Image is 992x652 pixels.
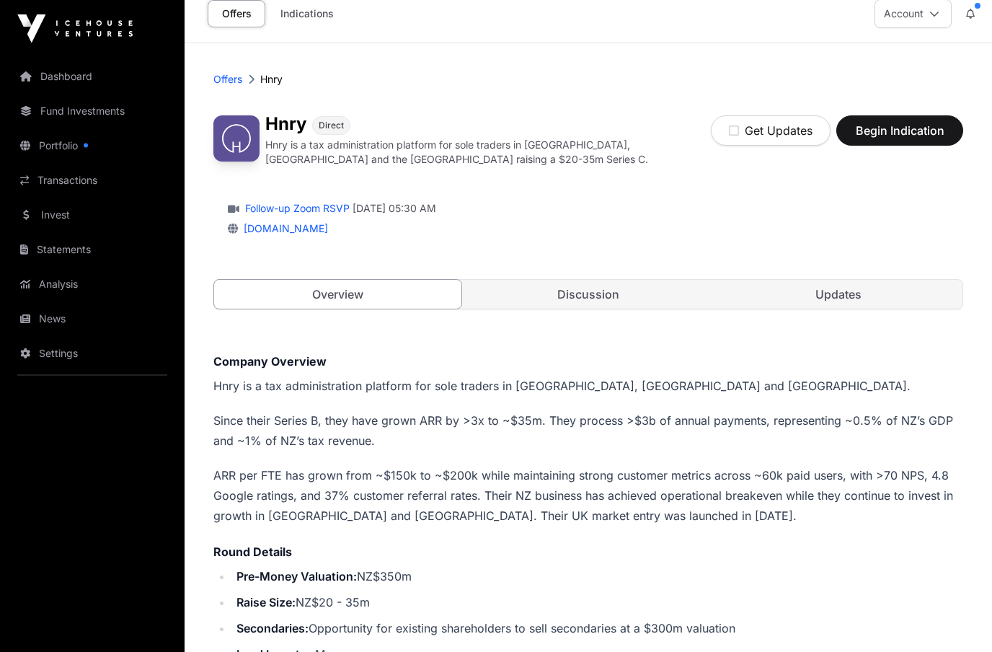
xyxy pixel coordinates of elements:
img: Icehouse Ventures Logo [17,14,133,43]
a: [DOMAIN_NAME] [238,223,328,235]
a: Overview [213,280,462,310]
a: Portfolio [12,130,173,162]
li: Opportunity for existing shareholders to sell secondaries at a $300m valuation [232,619,963,639]
button: Get Updates [711,116,831,146]
strong: Company Overview [213,355,327,369]
p: Since their Series B, they have grown ARR by >3x to ~$35m. They process >$3b of annual payments, ... [213,411,963,451]
strong: Raise Size: [236,596,296,610]
a: Offers [213,73,242,87]
a: Transactions [12,164,173,196]
h1: Hnry [265,116,306,136]
a: Indications [271,1,343,28]
a: Fund Investments [12,95,173,127]
a: Offers [208,1,265,28]
a: Begin Indication [836,131,963,145]
strong: Pre-Money Valuation: [236,570,357,584]
a: Dashboard [12,61,173,92]
strong: Round Details [213,545,292,560]
a: Settings [12,338,173,369]
a: Discussion [464,281,712,309]
li: NZ$20 - 35m [232,593,963,613]
a: Invest [12,199,173,231]
a: Analysis [12,268,173,300]
p: Hnry is a tax administration platform for sole traders in [GEOGRAPHIC_DATA], [GEOGRAPHIC_DATA] an... [213,376,963,397]
span: Begin Indication [854,123,945,140]
a: News [12,303,173,335]
img: Hnry [213,116,260,162]
p: Hnry [260,73,283,87]
span: [DATE] 05:30 AM [353,202,436,216]
p: Hnry is a tax administration platform for sole traders in [GEOGRAPHIC_DATA], [GEOGRAPHIC_DATA] an... [265,138,711,167]
button: Begin Indication [836,116,963,146]
p: ARR per FTE has grown from ~$150k to ~$200k while maintaining strong customer metrics across ~60k... [213,466,963,527]
a: Statements [12,234,173,265]
iframe: Chat Widget [920,583,992,652]
a: Updates [715,281,962,309]
nav: Tabs [214,281,962,309]
li: NZ$350m [232,567,963,587]
strong: Secondaries: [236,622,309,636]
span: Direct [319,120,344,132]
a: Follow-up Zoom RSVP [242,202,350,216]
